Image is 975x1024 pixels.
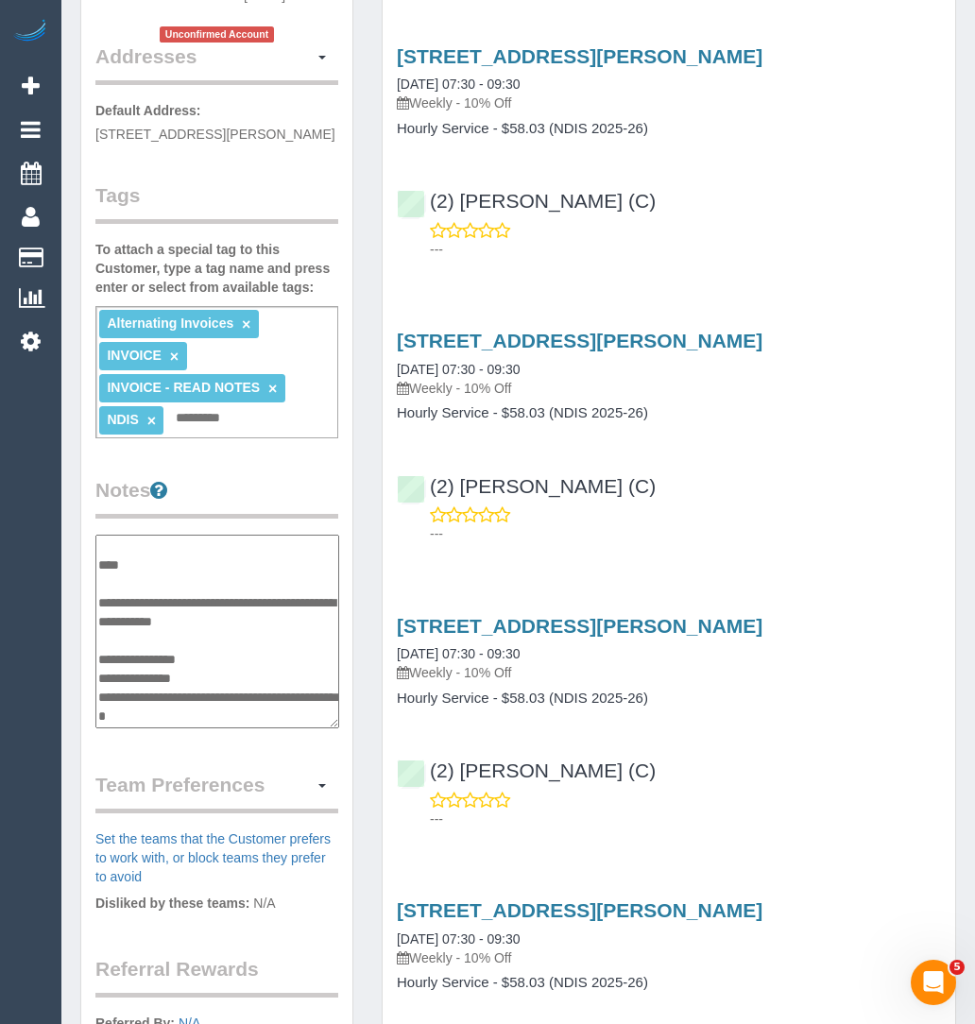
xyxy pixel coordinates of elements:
[397,190,656,212] a: (2) [PERSON_NAME] (C)
[11,19,49,45] img: Automaid Logo
[430,810,941,828] p: ---
[160,26,275,43] span: Unconfirmed Account
[95,240,338,297] label: To attach a special tag to this Customer, type a tag name and press enter or select from availabl...
[95,181,338,224] legend: Tags
[397,899,762,921] a: [STREET_ADDRESS][PERSON_NAME]
[107,316,233,331] span: Alternating Invoices
[95,894,249,913] label: Disliked by these teams:
[397,121,941,137] h4: Hourly Service - $58.03 (NDIS 2025-26)
[911,960,956,1005] iframe: Intercom live chat
[397,691,941,707] h4: Hourly Service - $58.03 (NDIS 2025-26)
[95,476,338,519] legend: Notes
[268,381,277,397] a: ×
[397,330,762,351] a: [STREET_ADDRESS][PERSON_NAME]
[949,960,965,975] span: 5
[95,127,335,142] span: [STREET_ADDRESS][PERSON_NAME]
[107,348,162,363] span: INVOICE
[397,362,520,377] a: [DATE] 07:30 - 09:30
[397,646,520,661] a: [DATE] 07:30 - 09:30
[397,975,941,991] h4: Hourly Service - $58.03 (NDIS 2025-26)
[95,831,331,884] a: Set the teams that the Customer prefers to work with, or block teams they prefer to avoid
[397,379,941,398] p: Weekly - 10% Off
[147,413,156,429] a: ×
[397,405,941,421] h4: Hourly Service - $58.03 (NDIS 2025-26)
[397,94,941,112] p: Weekly - 10% Off
[397,45,762,67] a: [STREET_ADDRESS][PERSON_NAME]
[397,615,762,637] a: [STREET_ADDRESS][PERSON_NAME]
[107,412,138,427] span: NDIS
[253,896,275,911] span: N/A
[95,955,338,998] legend: Referral Rewards
[397,931,520,947] a: [DATE] 07:30 - 09:30
[170,349,179,365] a: ×
[397,663,941,682] p: Weekly - 10% Off
[430,240,941,259] p: ---
[397,77,520,92] a: [DATE] 07:30 - 09:30
[242,316,250,333] a: ×
[430,524,941,543] p: ---
[95,101,201,120] label: Default Address:
[397,948,941,967] p: Weekly - 10% Off
[397,475,656,497] a: (2) [PERSON_NAME] (C)
[397,759,656,781] a: (2) [PERSON_NAME] (C)
[107,380,260,395] span: INVOICE - READ NOTES
[95,771,338,813] legend: Team Preferences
